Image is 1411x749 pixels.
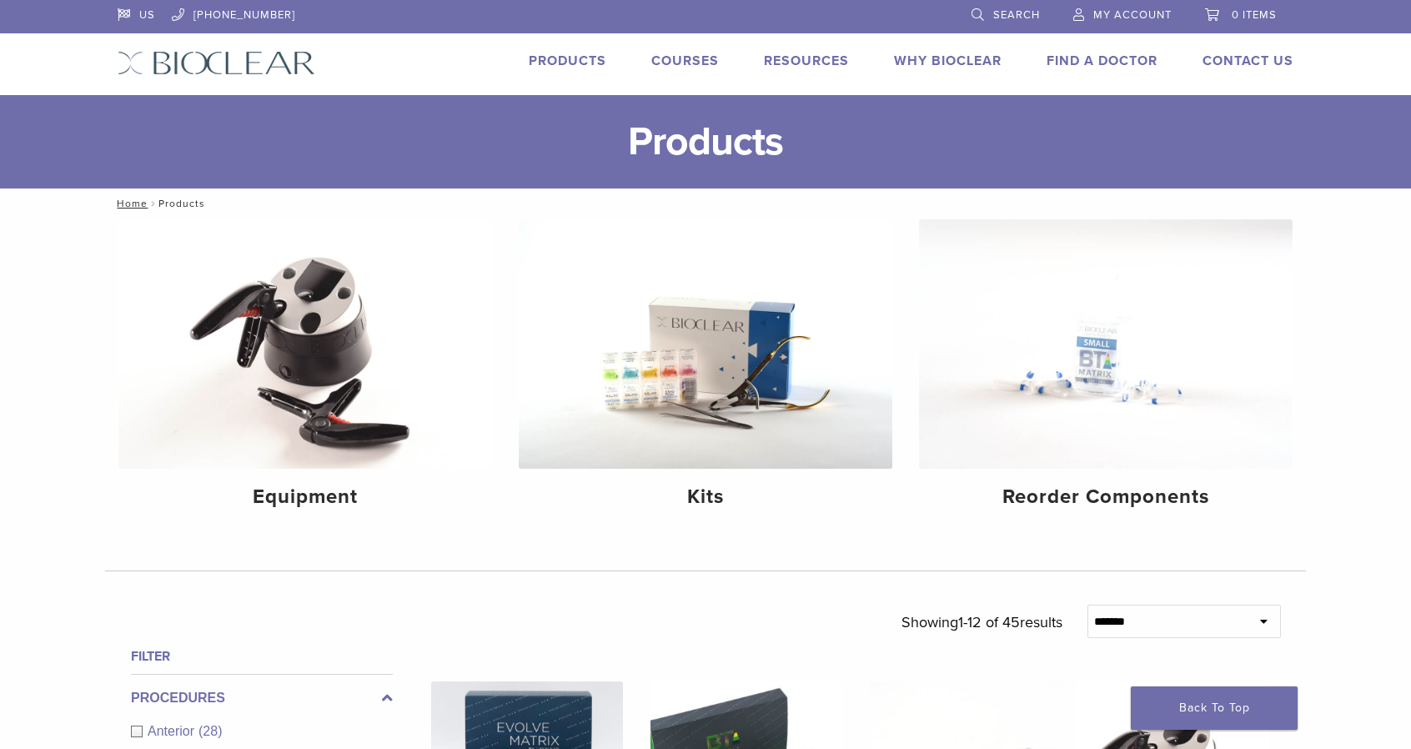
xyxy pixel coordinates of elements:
a: Home [112,198,148,209]
img: Bioclear [118,51,315,75]
a: Contact Us [1203,53,1293,69]
img: Kits [519,219,892,469]
span: My Account [1093,8,1172,22]
label: Procedures [131,688,393,708]
a: Equipment [118,219,492,523]
h4: Reorder Components [932,482,1279,512]
img: Reorder Components [919,219,1293,469]
span: Search [993,8,1040,22]
span: 1-12 of 45 [958,613,1020,631]
a: Back To Top [1131,686,1298,730]
a: Kits [519,219,892,523]
p: Showing results [901,605,1062,640]
img: Equipment [118,219,492,469]
span: Anterior [148,724,198,738]
span: / [148,199,158,208]
h4: Equipment [132,482,479,512]
a: Resources [764,53,849,69]
a: Why Bioclear [894,53,1002,69]
a: Find A Doctor [1047,53,1157,69]
span: (28) [198,724,222,738]
nav: Products [105,189,1306,219]
h4: Kits [532,482,879,512]
a: Courses [651,53,719,69]
span: 0 items [1232,8,1277,22]
a: Products [529,53,606,69]
h4: Filter [131,646,393,666]
a: Reorder Components [919,219,1293,523]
